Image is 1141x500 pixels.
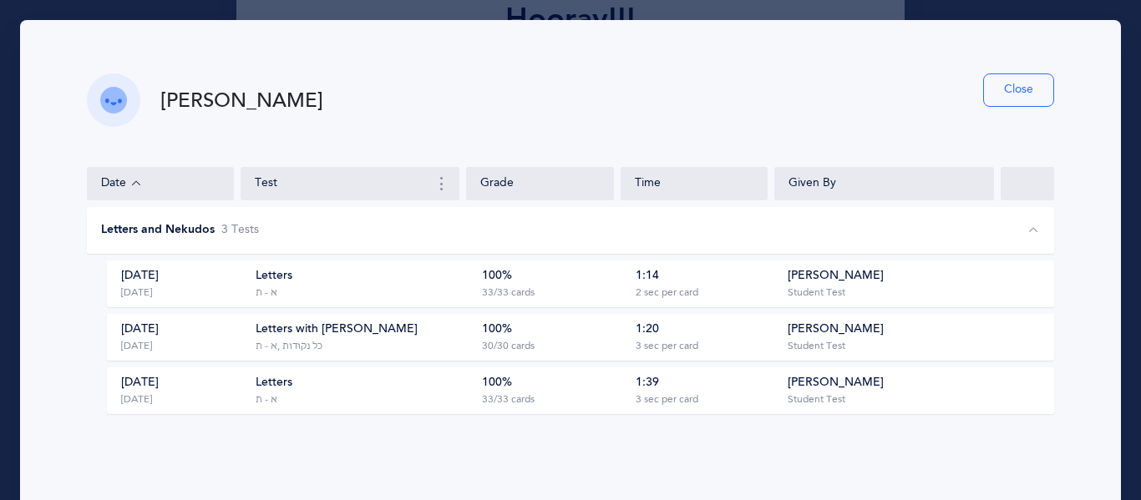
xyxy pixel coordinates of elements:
[636,286,698,300] div: 2 sec per card
[256,286,277,300] div: א - ת
[636,375,659,391] div: 1:39
[983,73,1054,107] button: Close
[121,268,159,285] div: [DATE]
[256,375,292,391] div: Letters
[482,286,535,300] div: 33/33 cards
[221,222,259,239] span: 3 Test
[121,375,159,391] div: [DATE]
[256,393,277,407] div: א - ת
[160,87,323,114] div: [PERSON_NAME]
[482,340,535,353] div: 30/30 cards
[121,393,152,407] div: [DATE]
[788,286,845,300] div: Student Test
[636,340,698,353] div: 3 sec per card
[789,175,980,192] div: Given By
[636,393,698,407] div: 3 sec per card
[121,321,159,338] div: [DATE]
[482,375,512,391] div: 100%
[480,175,599,192] div: Grade
[256,340,322,353] div: ‭‫א - ת‬, ‭‫כל נקודות
[256,268,292,285] div: Letters
[121,286,152,300] div: [DATE]
[256,321,418,338] div: Letters with [PERSON_NAME]
[255,174,452,194] div: Test
[788,393,845,407] div: Student Test
[482,393,535,407] div: 33/33 cards
[121,340,152,353] div: [DATE]
[788,340,845,353] div: Student Test
[101,174,220,193] div: Date
[101,222,215,239] div: Letters and Nekudos
[254,223,259,236] span: s
[636,268,659,285] div: 1:14
[788,375,884,391] div: [PERSON_NAME]
[788,268,884,285] div: [PERSON_NAME]
[788,321,884,338] div: [PERSON_NAME]
[482,321,512,338] div: 100%
[636,321,659,338] div: 1:20
[635,175,753,192] div: Time
[482,268,512,285] div: 100%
